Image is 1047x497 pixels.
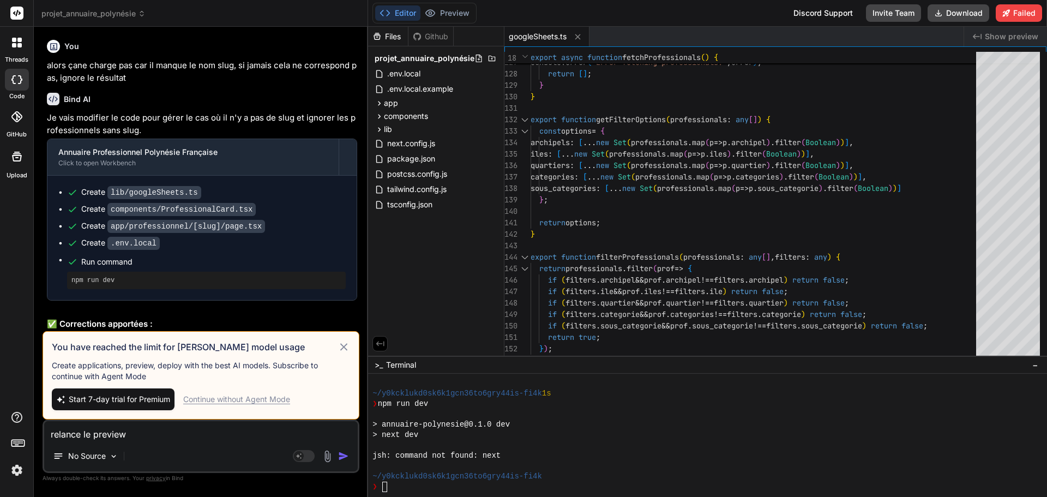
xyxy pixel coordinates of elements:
[622,286,640,296] span: prof
[727,115,731,124] span: :
[504,91,516,103] div: 130
[504,194,516,206] div: 139
[635,275,644,285] span: &&
[561,298,565,308] span: (
[109,452,118,461] img: Pick Models
[753,115,757,124] span: ]
[723,137,727,147] span: p
[853,183,858,193] span: (
[670,149,683,159] span: map
[41,8,146,19] span: projet_annuaire_polynésie
[596,298,600,308] span: .
[766,160,771,170] span: )
[548,149,552,159] span: :
[531,115,557,124] span: export
[888,183,893,193] span: )
[823,275,845,285] span: false
[757,183,819,193] span: sous_categorie
[784,275,788,285] span: )
[596,286,600,296] span: .
[740,252,744,262] span: :
[653,183,657,193] span: (
[740,183,749,193] span: =>
[836,137,840,147] span: )
[709,149,727,159] span: iles
[836,252,840,262] span: {
[504,103,516,114] div: 131
[504,52,516,64] span: 18
[574,172,579,182] span: :
[653,264,657,273] span: (
[727,137,731,147] span: .
[709,286,723,296] span: ile
[985,31,1038,42] span: Show preview
[845,275,849,285] span: ;
[661,275,666,285] span: .
[853,172,858,182] span: )
[714,52,718,62] span: {
[996,4,1042,22] button: Failed
[792,275,819,285] span: return
[814,252,827,262] span: any
[531,183,596,193] span: sous_categories
[531,172,574,182] span: categories
[504,252,516,263] div: 144
[801,149,805,159] span: )
[81,237,160,249] div: Create
[579,69,583,79] span: [
[9,92,25,101] label: code
[627,160,631,170] span: (
[640,183,653,193] span: Set
[531,52,557,62] span: export
[375,5,420,21] button: Editor
[531,137,570,147] span: archipels
[386,183,448,196] span: tailwind.config.js
[504,206,516,217] div: 140
[518,263,532,274] div: Click to collapse the range.
[709,172,714,182] span: (
[670,115,727,124] span: professionals
[605,149,609,159] span: (
[368,31,408,42] div: Files
[1030,356,1040,374] button: −
[635,298,644,308] span: &&
[766,252,771,262] span: ]
[701,52,705,62] span: (
[823,183,827,193] span: .
[531,92,535,101] span: }
[565,218,596,227] span: options
[771,160,775,170] span: .
[386,198,434,211] span: tsconfig.json
[504,125,516,137] div: 133
[107,186,201,199] code: lib/googleSheets.ts
[762,149,766,159] span: (
[631,137,688,147] span: professionals
[849,137,853,147] span: ,
[596,183,600,193] span: :
[384,124,392,135] span: lib
[736,183,740,193] span: p
[504,114,516,125] div: 132
[723,286,727,296] span: )
[688,264,692,273] span: {
[696,172,709,182] span: map
[675,286,705,296] span: filters
[548,286,557,296] span: if
[579,160,583,170] span: [
[701,149,705,159] span: p
[797,149,801,159] span: )
[784,286,788,296] span: ;
[657,183,714,193] span: professionals
[775,160,801,170] span: filter
[897,183,901,193] span: ]
[692,172,696,182] span: .
[531,149,548,159] span: iles
[600,275,635,285] span: archipel
[579,137,583,147] span: [
[644,275,661,285] span: prof
[805,160,836,170] span: Boolean
[386,82,454,95] span: .env.local.example
[679,252,683,262] span: (
[600,298,635,308] span: quartier
[531,160,570,170] span: quartiers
